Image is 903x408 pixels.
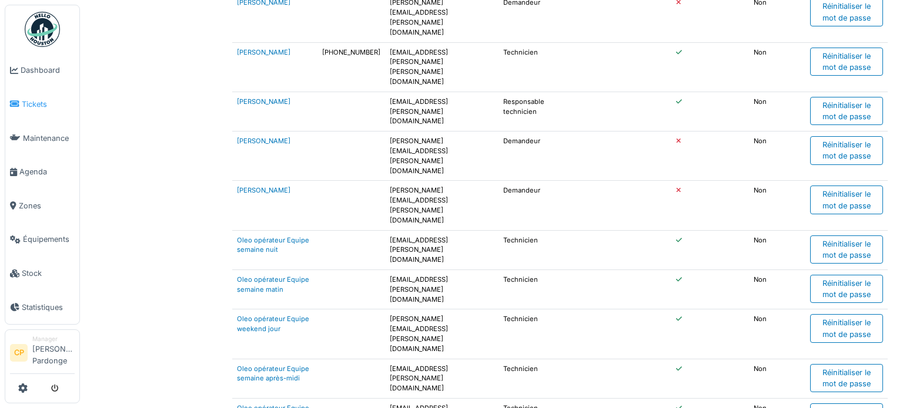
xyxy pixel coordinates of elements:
a: Oleo opérateur Equipe weekend jour [237,315,309,333]
span: Maintenance [23,133,75,144]
div: Réinitialiser le mot de passe [810,48,883,76]
a: [PERSON_NAME] [237,137,290,145]
a: Zones [5,189,79,223]
a: Tickets [5,87,79,122]
td: Technicien [499,42,563,92]
div: Réinitialiser le mot de passe [810,275,883,303]
span: Tickets [22,99,75,110]
td: Technicien [499,270,563,309]
img: Badge_color-CXgf-gQk.svg [25,12,60,47]
td: Demandeur [499,181,563,230]
td: Non [749,309,805,359]
a: Équipements [5,222,79,257]
div: Manager [32,335,75,343]
span: Zones [19,200,75,211]
td: Non [749,270,805,309]
td: [PERSON_NAME][EMAIL_ADDRESS][PERSON_NAME][DOMAIN_NAME] [385,181,498,230]
td: Technicien [499,230,563,269]
a: Agenda [5,155,79,189]
span: Équipements [23,234,75,245]
a: Oleo opérateur Equipe semaine nuit [237,236,309,254]
a: Oleo opérateur Equipe semaine après-midi [237,365,309,383]
td: Non [749,131,805,181]
a: [PERSON_NAME] [237,186,290,194]
a: [PERSON_NAME] [237,48,290,56]
td: [PERSON_NAME][EMAIL_ADDRESS][PERSON_NAME][DOMAIN_NAME] [385,309,498,359]
a: Dashboard [5,53,79,87]
td: Non [749,181,805,230]
div: Réinitialiser le mot de passe [810,235,883,264]
td: [EMAIL_ADDRESS][PERSON_NAME][DOMAIN_NAME] [385,359,498,398]
div: Réinitialiser le mot de passe [810,186,883,214]
a: [PERSON_NAME] [237,97,290,106]
td: Technicien [499,359,563,398]
td: Non [749,359,805,398]
td: [EMAIL_ADDRESS][PERSON_NAME][DOMAIN_NAME] [385,270,498,309]
td: [EMAIL_ADDRESS][PERSON_NAME][PERSON_NAME][DOMAIN_NAME] [385,42,498,92]
div: Réinitialiser le mot de passe [810,314,883,342]
td: Demandeur [499,131,563,181]
span: Dashboard [21,65,75,76]
span: Agenda [19,166,75,177]
td: [EMAIL_ADDRESS][PERSON_NAME][DOMAIN_NAME] [385,92,498,131]
a: CP Manager[PERSON_NAME] Pardonge [10,335,75,374]
td: Non [749,230,805,269]
td: Responsable technicien [499,92,563,131]
td: Non [749,42,805,92]
span: Stock [22,268,75,279]
div: Réinitialiser le mot de passe [810,136,883,164]
td: Technicien [499,309,563,359]
li: CP [10,344,28,362]
td: [PHONE_NUMBER] [317,42,385,92]
td: Non [749,92,805,131]
a: Oleo opérateur Equipe semaine matin [237,275,309,294]
div: Réinitialiser le mot de passe [810,97,883,125]
li: [PERSON_NAME] Pardonge [32,335,75,371]
a: Statistiques [5,290,79,324]
span: Statistiques [22,302,75,313]
a: Stock [5,257,79,291]
td: [EMAIL_ADDRESS][PERSON_NAME][DOMAIN_NAME] [385,230,498,269]
a: Maintenance [5,121,79,155]
div: Réinitialiser le mot de passe [810,364,883,392]
td: [PERSON_NAME][EMAIL_ADDRESS][PERSON_NAME][DOMAIN_NAME] [385,131,498,181]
